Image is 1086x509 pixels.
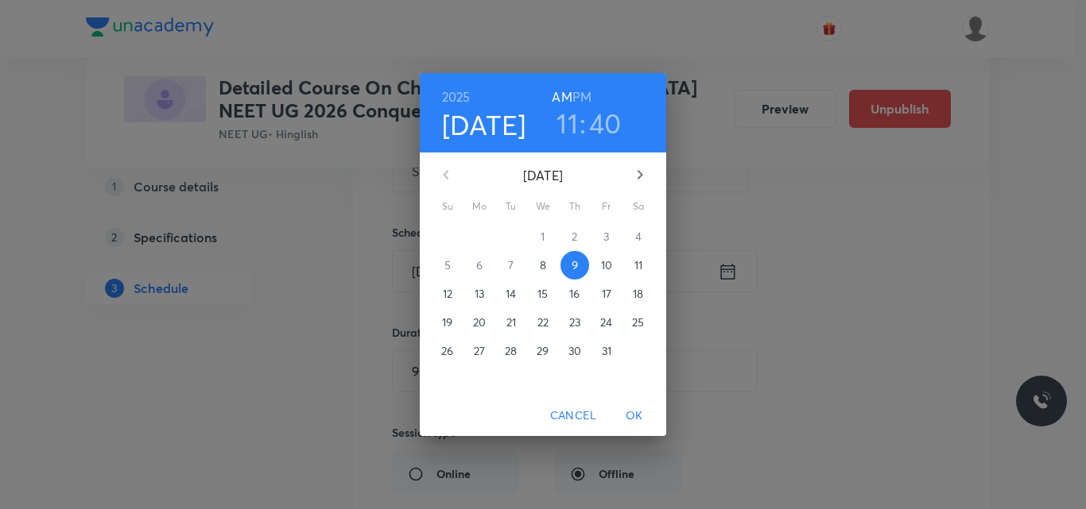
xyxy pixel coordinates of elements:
[529,308,557,337] button: 22
[537,286,548,302] p: 15
[560,337,589,365] button: 30
[433,308,462,337] button: 19
[600,314,612,330] p: 24
[433,337,462,365] button: 26
[465,199,494,214] span: Mo
[441,343,453,359] p: 26
[552,86,572,108] button: AM
[557,106,578,140] button: 11
[497,337,526,365] button: 28
[433,280,462,308] button: 12
[634,257,642,273] p: 11
[537,343,549,359] p: 29
[550,406,596,426] span: Cancel
[475,286,484,302] p: 13
[592,337,621,365] button: 31
[568,343,581,359] p: 30
[529,280,557,308] button: 15
[572,257,578,273] p: 9
[465,280,494,308] button: 13
[633,286,643,302] p: 18
[572,86,591,108] button: PM
[560,308,589,337] button: 23
[442,86,471,108] button: 2025
[506,286,516,302] p: 14
[529,337,557,365] button: 29
[465,308,494,337] button: 20
[560,251,589,280] button: 9
[615,406,654,426] span: OK
[602,286,611,302] p: 17
[442,314,452,330] p: 19
[443,286,452,302] p: 12
[560,199,589,214] span: Th
[474,343,485,359] p: 27
[544,401,603,430] button: Cancel
[624,251,653,280] button: 11
[529,199,557,214] span: We
[497,199,526,214] span: Tu
[624,280,653,308] button: 18
[632,314,644,330] p: 25
[497,308,526,337] button: 21
[506,314,516,330] p: 21
[624,308,653,337] button: 25
[473,314,486,330] p: 20
[442,108,526,141] button: [DATE]
[537,314,549,330] p: 22
[465,337,494,365] button: 27
[497,280,526,308] button: 14
[505,343,517,359] p: 28
[592,251,621,280] button: 10
[540,257,546,273] p: 8
[433,199,462,214] span: Su
[560,280,589,308] button: 16
[602,343,611,359] p: 31
[465,166,621,185] p: [DATE]
[592,308,621,337] button: 24
[609,401,660,430] button: OK
[592,199,621,214] span: Fr
[569,286,580,302] p: 16
[580,106,586,140] h3: :
[589,106,622,140] button: 40
[601,257,612,273] p: 10
[529,251,557,280] button: 8
[624,199,653,214] span: Sa
[592,280,621,308] button: 17
[569,314,580,330] p: 23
